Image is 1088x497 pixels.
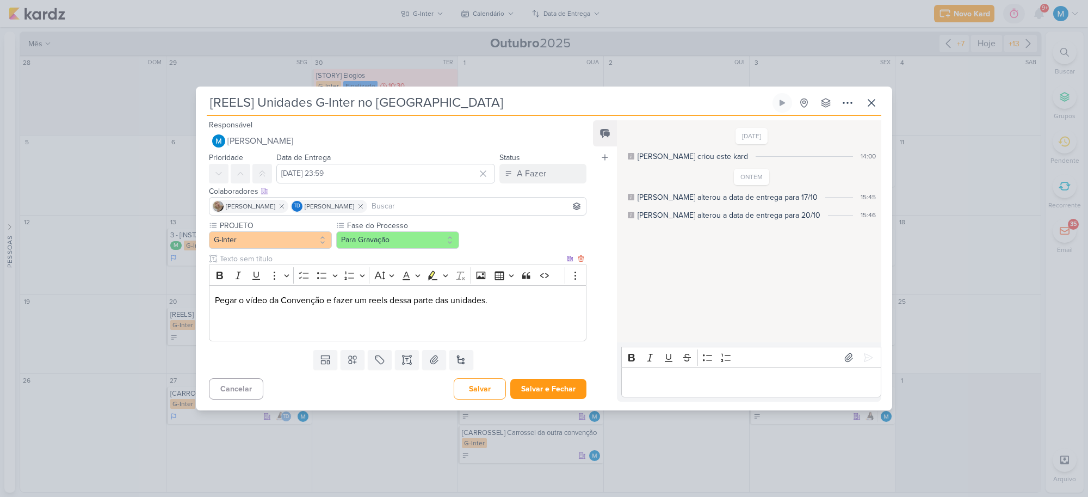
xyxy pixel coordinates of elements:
label: Responsável [209,120,252,130]
label: Data de Entrega [276,153,331,162]
span: [PERSON_NAME] [227,134,293,148]
div: A Fazer [517,167,546,180]
div: MARIANA alterou a data de entrega para 20/10 [638,210,820,221]
div: 15:46 [861,210,876,220]
button: Salvar e Fechar [510,379,586,399]
div: Este log é visível à todos no kard [628,194,634,200]
div: Editor editing area: main [209,285,586,341]
div: MARIANA alterou a data de entrega para 17/10 [638,192,818,203]
div: Este log é visível à todos no kard [628,153,634,159]
div: Editor editing area: main [621,367,881,397]
div: Editor toolbar [621,347,881,368]
div: 15:45 [861,192,876,202]
img: Sarah Violante [213,201,224,212]
label: PROJETO [219,220,332,231]
span: [PERSON_NAME] [226,201,275,211]
input: Texto sem título [218,253,565,265]
div: Thais de carvalho [292,201,302,212]
button: Cancelar [209,378,263,400]
div: Este log é visível à todos no kard [628,212,634,218]
p: Td [294,204,300,209]
button: G-Inter [209,231,332,249]
label: Fase do Processo [346,220,459,231]
div: 14:00 [861,151,876,161]
label: Prioridade [209,153,243,162]
img: MARIANA MIRANDA [212,134,225,148]
div: Colaboradores [209,186,586,197]
button: Salvar [454,378,506,400]
div: MARIANA criou este kard [638,151,748,162]
span: [PERSON_NAME] [305,201,354,211]
input: Kard Sem Título [207,93,770,113]
input: Buscar [369,200,584,213]
button: A Fazer [499,164,586,183]
button: Para Gravação [336,231,459,249]
p: Pegar o vídeo da Convenção e fazer um reels dessa parte das unidades. [215,294,580,333]
label: Status [499,153,520,162]
div: Ligar relógio [778,99,787,107]
div: Editor toolbar [209,265,586,286]
button: [PERSON_NAME] [209,131,586,151]
input: Select a date [276,164,495,183]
